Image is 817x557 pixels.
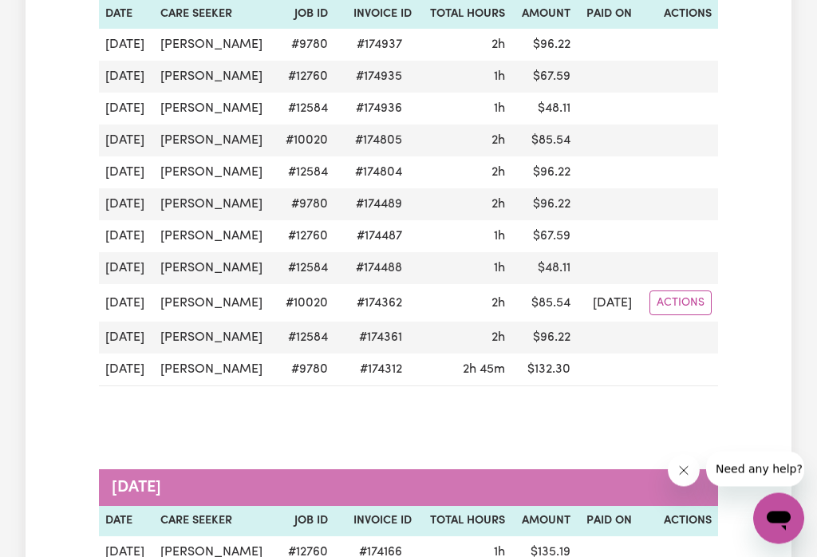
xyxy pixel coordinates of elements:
td: [PERSON_NAME] [154,30,276,61]
td: [PERSON_NAME] [154,221,276,253]
td: $ 85.54 [511,125,577,157]
td: # 10020 [276,285,334,322]
td: $ 67.59 [511,221,577,253]
span: 2 hours [491,298,505,310]
th: Amount [511,507,577,537]
span: 1 hour [494,103,505,116]
span: 2 hours 45 minutes [463,364,505,377]
span: 2 hours [491,167,505,180]
td: $ 96.22 [511,189,577,221]
td: # 12584 [276,253,334,285]
span: 2 hours [491,332,505,345]
td: $ 48.11 [511,93,577,125]
td: [DATE] [99,125,154,157]
td: $ 67.59 [511,61,577,93]
td: $ 96.22 [511,157,577,189]
span: # 174488 [346,259,412,278]
td: [DATE] [99,354,154,387]
span: # 174937 [347,36,412,55]
td: [DATE] [99,93,154,125]
span: # 174487 [347,227,412,247]
td: $ 96.22 [511,30,577,61]
iframe: Message from company [706,452,804,487]
iframe: Button to launch messaging window [753,493,804,544]
th: Date [99,507,154,537]
td: [PERSON_NAME] [154,253,276,285]
caption: [DATE] [99,470,718,507]
span: # 174936 [346,100,412,119]
td: $ 85.54 [511,285,577,322]
span: # 174935 [346,68,412,87]
td: # 12584 [276,322,334,354]
td: $ 96.22 [511,322,577,354]
td: # 12760 [276,221,334,253]
td: [DATE] [99,253,154,285]
span: 1 hour [494,263,505,275]
span: 2 hours [491,39,505,52]
td: [DATE] [99,221,154,253]
td: [PERSON_NAME] [154,125,276,157]
td: # 12584 [276,157,334,189]
td: [PERSON_NAME] [154,61,276,93]
span: # 174362 [347,294,412,314]
td: [PERSON_NAME] [154,354,276,387]
span: # 174805 [345,132,412,151]
td: [DATE] [99,61,154,93]
th: Job ID [276,507,334,537]
th: Care Seeker [154,507,276,537]
button: Actions [649,291,712,316]
th: Total Hours [418,507,511,537]
td: [DATE] [99,285,154,322]
td: # 12760 [276,61,334,93]
th: Actions [638,507,718,537]
span: # 174361 [349,329,412,348]
span: # 174489 [346,196,412,215]
td: # 9780 [276,30,334,61]
td: [PERSON_NAME] [154,189,276,221]
span: # 174804 [345,164,412,183]
td: # 9780 [276,189,334,221]
span: # 174312 [350,361,412,380]
td: [DATE] [99,157,154,189]
iframe: Close message [668,455,700,487]
td: # 10020 [276,125,334,157]
td: [PERSON_NAME] [154,157,276,189]
td: [DATE] [99,189,154,221]
span: 2 hours [491,135,505,148]
td: [DATE] [99,322,154,354]
th: Paid On [577,507,638,537]
td: [PERSON_NAME] [154,322,276,354]
td: [DATE] [577,285,638,322]
td: [PERSON_NAME] [154,93,276,125]
td: $ 48.11 [511,253,577,285]
td: [DATE] [99,30,154,61]
td: [PERSON_NAME] [154,285,276,322]
span: 2 hours [491,199,505,211]
th: Invoice ID [334,507,418,537]
td: $ 132.30 [511,354,577,387]
span: 1 hour [494,231,505,243]
td: # 9780 [276,354,334,387]
span: 1 hour [494,71,505,84]
td: # 12584 [276,93,334,125]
